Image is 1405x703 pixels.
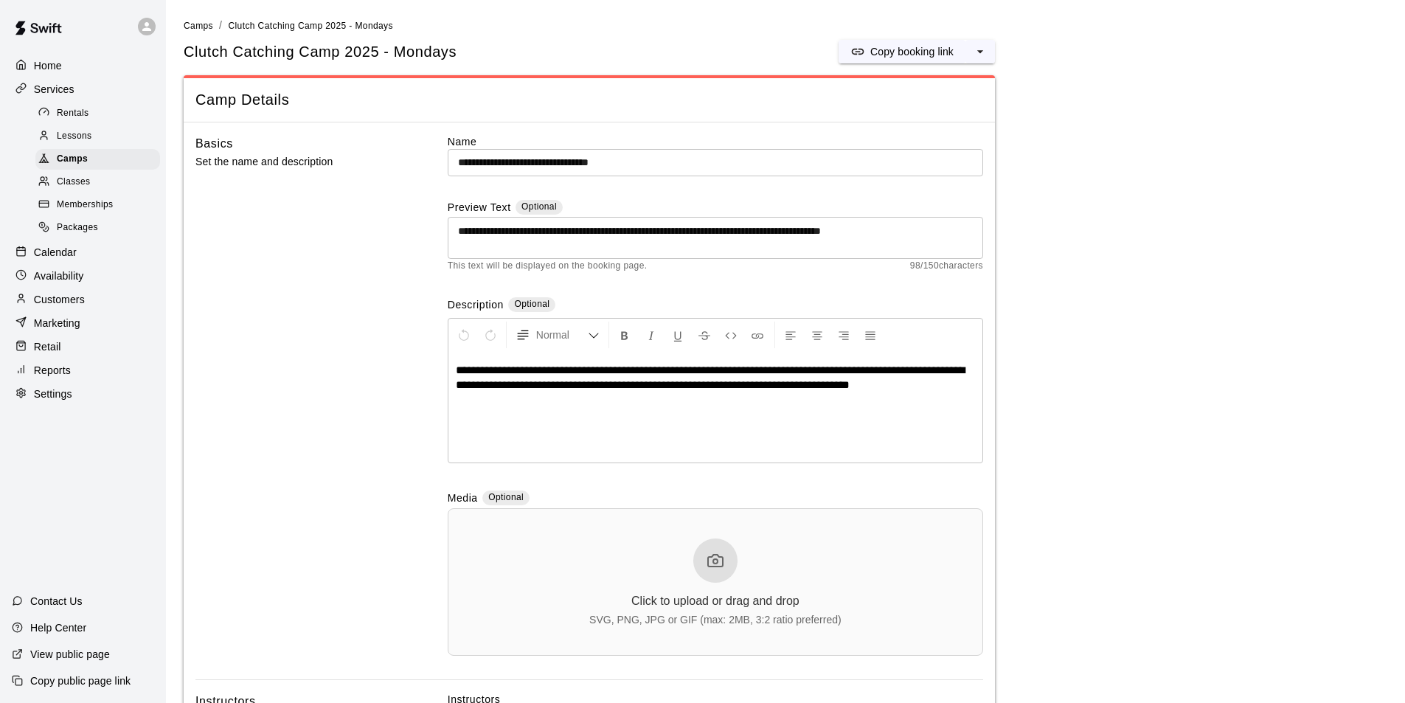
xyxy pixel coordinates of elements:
[12,241,154,263] a: Calendar
[184,21,213,31] span: Camps
[612,322,637,348] button: Format Bold
[195,90,983,110] span: Camp Details
[35,125,166,148] a: Lessons
[805,322,830,348] button: Center Align
[870,44,954,59] p: Copy booking link
[30,647,110,662] p: View public page
[639,322,664,348] button: Format Italics
[536,328,588,342] span: Normal
[12,312,154,334] a: Marketing
[228,21,392,31] span: Clutch Catching Camp 2025 - Mondays
[57,175,90,190] span: Classes
[34,292,85,307] p: Customers
[12,78,154,100] a: Services
[35,194,166,217] a: Memberships
[184,19,213,31] a: Camps
[35,103,160,124] div: Rentals
[57,221,98,235] span: Packages
[910,259,983,274] span: 98 / 150 characters
[510,322,606,348] button: Formatting Options
[30,594,83,609] p: Contact Us
[448,134,983,149] label: Name
[35,172,160,193] div: Classes
[184,42,457,62] h5: Clutch Catching Camp 2025 - Mondays
[589,614,842,626] div: SVG, PNG, JPG or GIF (max: 2MB, 3:2 ratio preferred)
[718,322,743,348] button: Insert Code
[57,198,113,212] span: Memberships
[745,322,770,348] button: Insert Link
[451,322,476,348] button: Undo
[12,359,154,381] a: Reports
[195,153,400,171] p: Set the name and description
[839,40,995,63] div: split button
[12,383,154,405] a: Settings
[839,40,965,63] button: Copy booking link
[831,322,856,348] button: Right Align
[35,102,166,125] a: Rentals
[478,322,503,348] button: Redo
[35,126,160,147] div: Lessons
[57,106,89,121] span: Rentals
[30,620,86,635] p: Help Center
[34,245,77,260] p: Calendar
[30,673,131,688] p: Copy public page link
[448,297,504,314] label: Description
[34,387,72,401] p: Settings
[34,316,80,330] p: Marketing
[35,149,160,170] div: Camps
[34,363,71,378] p: Reports
[448,259,648,274] span: This text will be displayed on the booking page.
[35,171,166,194] a: Classes
[858,322,883,348] button: Justify Align
[12,336,154,358] a: Retail
[57,152,88,167] span: Camps
[631,595,799,608] div: Click to upload or drag and drop
[195,134,233,153] h6: Basics
[965,40,995,63] button: select merge strategy
[12,55,154,77] a: Home
[12,265,154,287] a: Availability
[448,200,511,217] label: Preview Text
[34,269,84,283] p: Availability
[448,491,478,508] label: Media
[488,492,524,502] span: Optional
[34,339,61,354] p: Retail
[514,299,549,309] span: Optional
[184,18,1387,34] nav: breadcrumb
[778,322,803,348] button: Left Align
[692,322,717,348] button: Format Strikethrough
[34,58,62,73] p: Home
[34,82,74,97] p: Services
[35,195,160,215] div: Memberships
[219,18,222,33] li: /
[57,129,92,144] span: Lessons
[35,218,160,238] div: Packages
[35,148,166,171] a: Camps
[521,201,557,212] span: Optional
[12,288,154,311] a: Customers
[35,217,166,240] a: Packages
[665,322,690,348] button: Format Underline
